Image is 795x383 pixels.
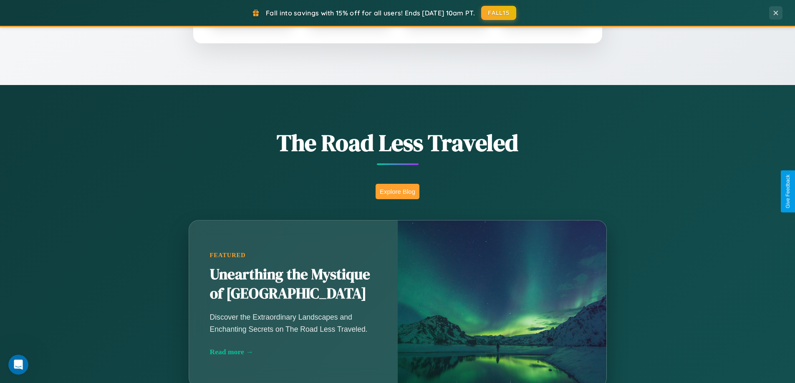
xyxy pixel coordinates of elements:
div: Read more → [210,348,377,356]
button: Explore Blog [376,184,419,199]
div: Featured [210,252,377,259]
button: FALL15 [481,6,516,20]
span: Fall into savings with 15% off for all users! Ends [DATE] 10am PT. [266,9,475,17]
h1: The Road Less Traveled [147,127,648,159]
iframe: Intercom live chat [8,355,28,375]
p: Discover the Extraordinary Landscapes and Enchanting Secrets on The Road Less Traveled. [210,311,377,335]
h2: Unearthing the Mystique of [GEOGRAPHIC_DATA] [210,265,377,303]
div: Give Feedback [785,175,791,208]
